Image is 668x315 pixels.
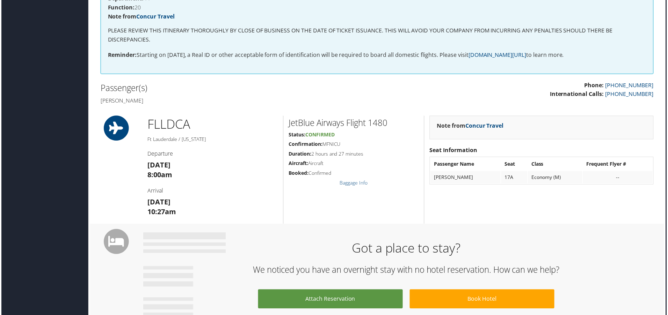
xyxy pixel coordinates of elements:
th: Class [529,158,584,171]
th: Frequent Flyer # [584,158,654,171]
h1: FLL DCA [147,116,278,134]
p: Starting on [DATE], a Real ID or other acceptable form of identification will be required to boar... [107,51,648,60]
h4: Arrival [147,187,278,195]
strong: Phone: [586,82,605,89]
a: [PHONE_NUMBER] [607,90,655,98]
a: Attach Reservation [258,291,403,310]
td: [PERSON_NAME] [431,172,501,184]
a: [DOMAIN_NAME][URL] [469,51,527,59]
h5: Ft Lauderdale / [US_STATE] [147,136,278,143]
strong: [DATE] [147,161,170,170]
h2: Passenger(s) [100,82,372,94]
a: Concur Travel [136,13,174,20]
a: Baggage Info [340,180,368,187]
h4: [PERSON_NAME] [100,97,372,105]
h2: JetBlue Airways Flight 1480 [289,117,419,129]
a: [PHONE_NUMBER] [607,82,655,89]
strong: [DATE] [147,198,170,208]
strong: 8:00am [147,171,172,180]
h5: Confirmed [289,170,419,177]
td: 17A [502,172,528,184]
h4: Departure [147,150,278,158]
th: Passenger Name [431,158,501,171]
strong: Status: [289,132,305,138]
h5: MFNICU [289,141,419,148]
strong: Note from [107,13,174,20]
span: Confirmed [305,132,335,138]
strong: Duration: [289,151,311,158]
strong: Booked: [289,170,308,177]
strong: Aircraft: [289,160,308,167]
th: Seat [502,158,528,171]
a: Concur Travel [466,122,504,130]
div: -- [588,175,651,181]
h5: 2 hours and 27 minutes [289,151,419,158]
td: Economy (M) [529,172,584,184]
strong: Confirmation: [289,141,322,148]
strong: Note from [437,122,504,130]
a: Book Hotel [410,291,556,310]
strong: Function: [107,3,134,11]
strong: Seat Information [430,147,478,155]
p: PLEASE REVIEW THIS ITINERARY THOROUGHLY BY CLOSE OF BUSINESS ON THE DATE OF TICKET ISSUANCE. THIS... [107,26,648,44]
h5: Aircraft [289,160,419,167]
strong: 10:27am [147,208,175,217]
h4: 20 [107,5,648,10]
h2: We noticed you have an overnight stay with no hotel reservation. How can we help? [148,265,666,277]
h1: Got a place to stay? [148,240,666,258]
strong: International Calls: [551,90,605,98]
strong: Reminder: [107,51,136,59]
